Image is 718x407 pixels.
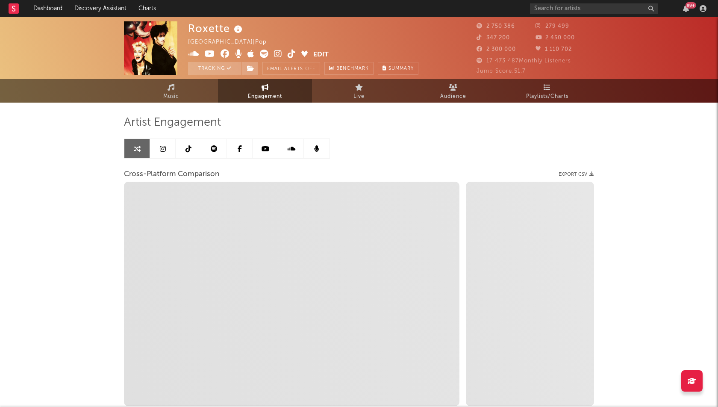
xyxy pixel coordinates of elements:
span: Live [353,91,365,102]
span: Benchmark [336,64,369,74]
span: Music [163,91,179,102]
button: 99+ [683,5,689,12]
a: Benchmark [324,62,374,75]
button: Export CSV [559,172,594,177]
a: Engagement [218,79,312,103]
button: Summary [378,62,418,75]
div: 99 + [686,2,696,9]
span: 1 110 702 [536,47,572,52]
button: Edit [313,50,329,60]
a: Music [124,79,218,103]
span: Audience [440,91,466,102]
span: Engagement [248,91,282,102]
button: Tracking [188,62,241,75]
span: Cross-Platform Comparison [124,169,219,180]
div: Roxette [188,21,244,35]
em: Off [305,67,315,71]
button: Email AlertsOff [262,62,320,75]
a: Audience [406,79,500,103]
span: Artist Engagement [124,118,221,128]
span: 2 750 386 [477,24,515,29]
span: 17 473 487 Monthly Listeners [477,58,571,64]
span: Summary [388,66,414,71]
span: 279 499 [536,24,569,29]
input: Search for artists [530,3,658,14]
span: Jump Score: 51.7 [477,68,526,74]
div: [GEOGRAPHIC_DATA] | Pop [188,37,277,47]
a: Playlists/Charts [500,79,594,103]
a: Live [312,79,406,103]
span: 2 450 000 [536,35,575,41]
span: 2 300 000 [477,47,516,52]
span: 347 200 [477,35,510,41]
span: Playlists/Charts [526,91,568,102]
